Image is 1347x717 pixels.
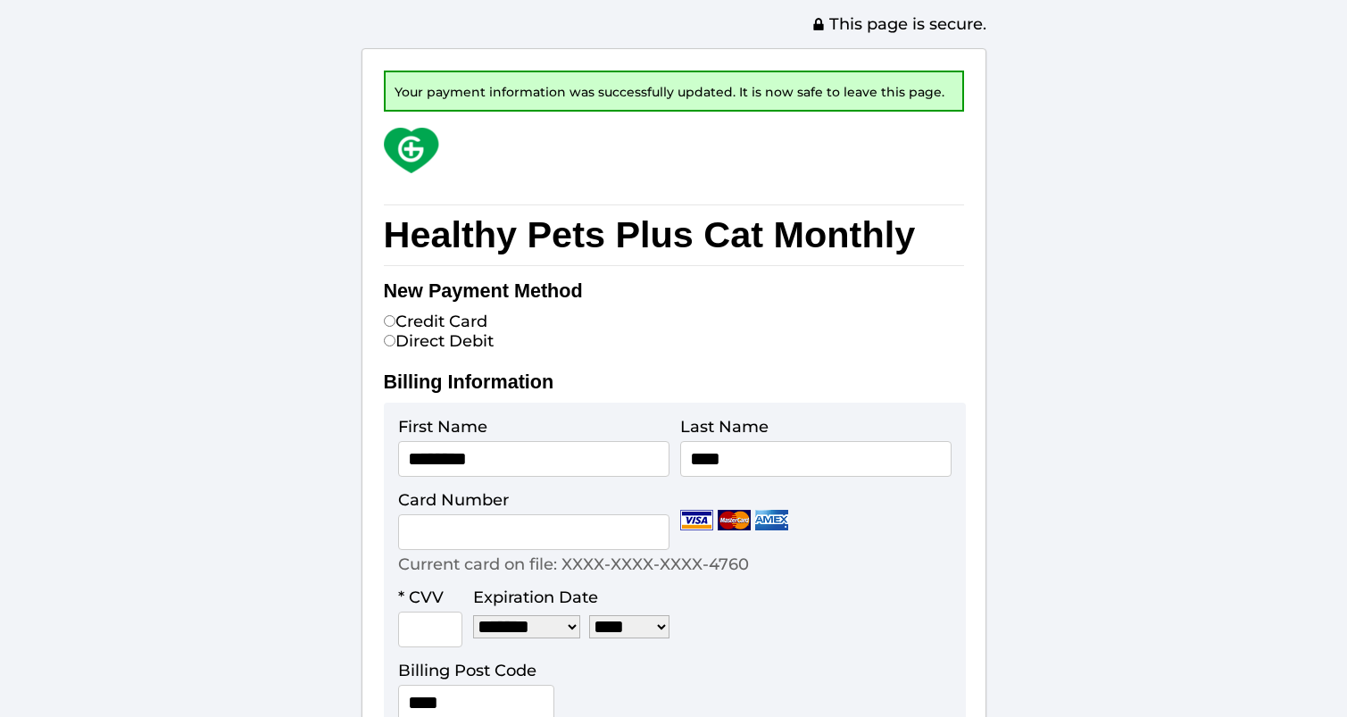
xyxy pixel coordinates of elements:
[680,510,713,530] img: Visa
[718,510,751,530] img: Mastercard
[384,128,652,173] img: small.png
[398,417,487,437] label: First Name
[384,204,964,266] h1: Healthy Pets Plus Cat Monthly
[384,371,964,403] h2: Billing Information
[384,335,395,346] input: Direct Debit
[395,84,944,100] span: Your payment information was successfully updated. It is now safe to leave this page.
[384,312,487,331] label: Credit Card
[384,315,395,327] input: Credit Card
[680,417,769,437] label: Last Name
[384,279,964,312] h2: New Payment Method
[398,588,444,607] label: * CVV
[384,331,494,351] label: Direct Debit
[811,14,986,34] span: This page is secure.
[398,661,536,680] label: Billing Post Code
[398,554,749,574] p: Current card on file: XXXX-XXXX-XXXX-4760
[755,510,788,530] img: Amex
[398,490,509,510] label: Card Number
[473,588,598,607] label: Expiration Date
